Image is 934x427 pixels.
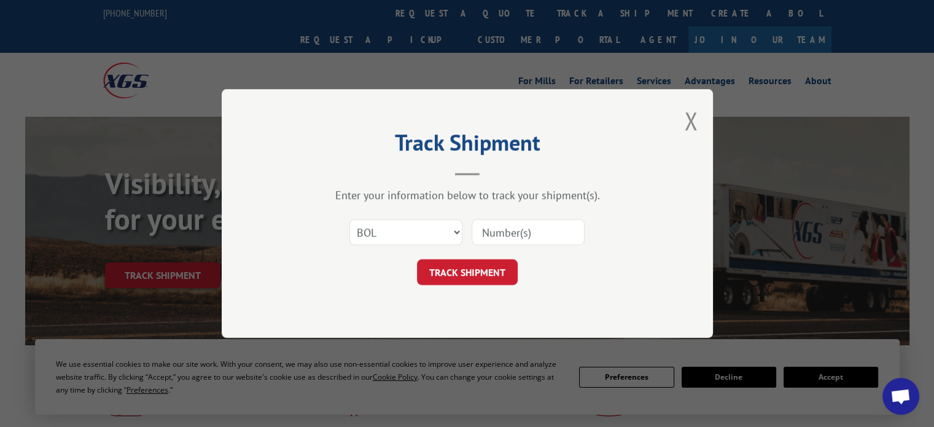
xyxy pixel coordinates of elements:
[417,259,518,285] button: TRACK SHIPMENT
[283,188,652,202] div: Enter your information below to track your shipment(s).
[882,378,919,415] div: Open chat
[684,104,698,137] button: Close modal
[472,219,585,245] input: Number(s)
[283,134,652,157] h2: Track Shipment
